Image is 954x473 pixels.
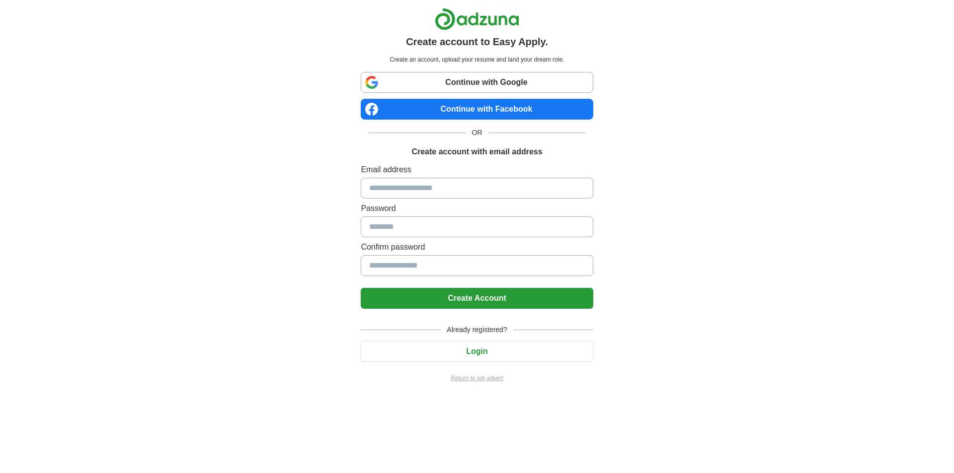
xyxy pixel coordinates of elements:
[361,347,593,355] a: Login
[435,8,519,30] img: Adzuna logo
[361,99,593,120] a: Continue with Facebook
[361,203,593,214] label: Password
[363,55,591,64] p: Create an account, upload your resume and land your dream role.
[361,288,593,309] button: Create Account
[361,164,593,176] label: Email address
[466,128,488,138] span: OR
[361,341,593,362] button: Login
[361,241,593,253] label: Confirm password
[361,72,593,93] a: Continue with Google
[361,374,593,383] a: Return to job advert
[411,146,542,158] h1: Create account with email address
[441,325,513,335] span: Already registered?
[406,34,548,49] h1: Create account to Easy Apply.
